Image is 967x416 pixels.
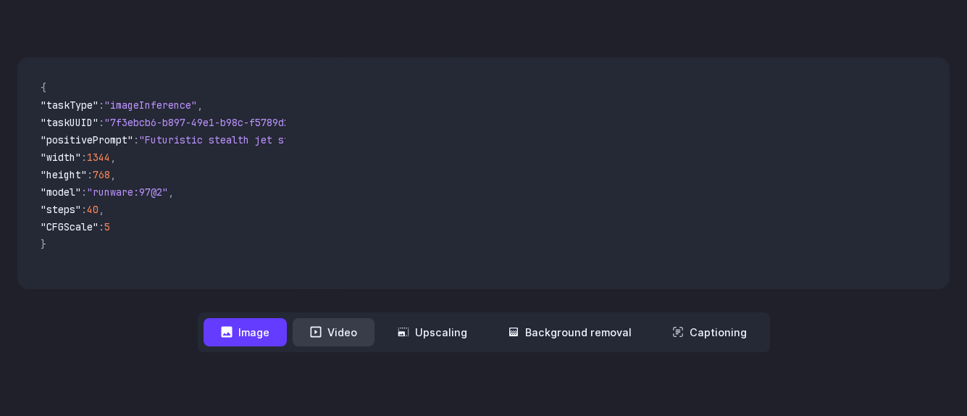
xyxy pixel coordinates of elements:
[41,186,81,199] span: "model"
[87,168,93,181] span: :
[41,238,46,251] span: }
[490,318,649,346] button: Background removal
[99,116,104,129] span: :
[41,81,46,94] span: {
[81,151,87,164] span: :
[99,203,104,216] span: ,
[87,151,110,164] span: 1344
[197,99,203,112] span: ,
[133,133,139,146] span: :
[41,151,81,164] span: "width"
[93,168,110,181] span: 768
[99,99,104,112] span: :
[104,99,197,112] span: "imageInference"
[139,133,666,146] span: "Futuristic stealth jet streaking through a neon-lit cityscape with glowing purple exhaust"
[99,220,104,233] span: :
[293,318,374,346] button: Video
[655,318,764,346] button: Captioning
[204,318,287,346] button: Image
[110,151,116,164] span: ,
[41,99,99,112] span: "taskType"
[380,318,485,346] button: Upscaling
[41,116,99,129] span: "taskUUID"
[104,220,110,233] span: 5
[41,220,99,233] span: "CFGScale"
[81,186,87,199] span: :
[110,168,116,181] span: ,
[81,203,87,216] span: :
[104,116,325,129] span: "7f3ebcb6-b897-49e1-b98c-f5789d2d40d7"
[41,203,81,216] span: "steps"
[41,168,87,181] span: "height"
[87,186,168,199] span: "runware:97@2"
[87,203,99,216] span: 40
[41,133,133,146] span: "positivePrompt"
[168,186,174,199] span: ,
